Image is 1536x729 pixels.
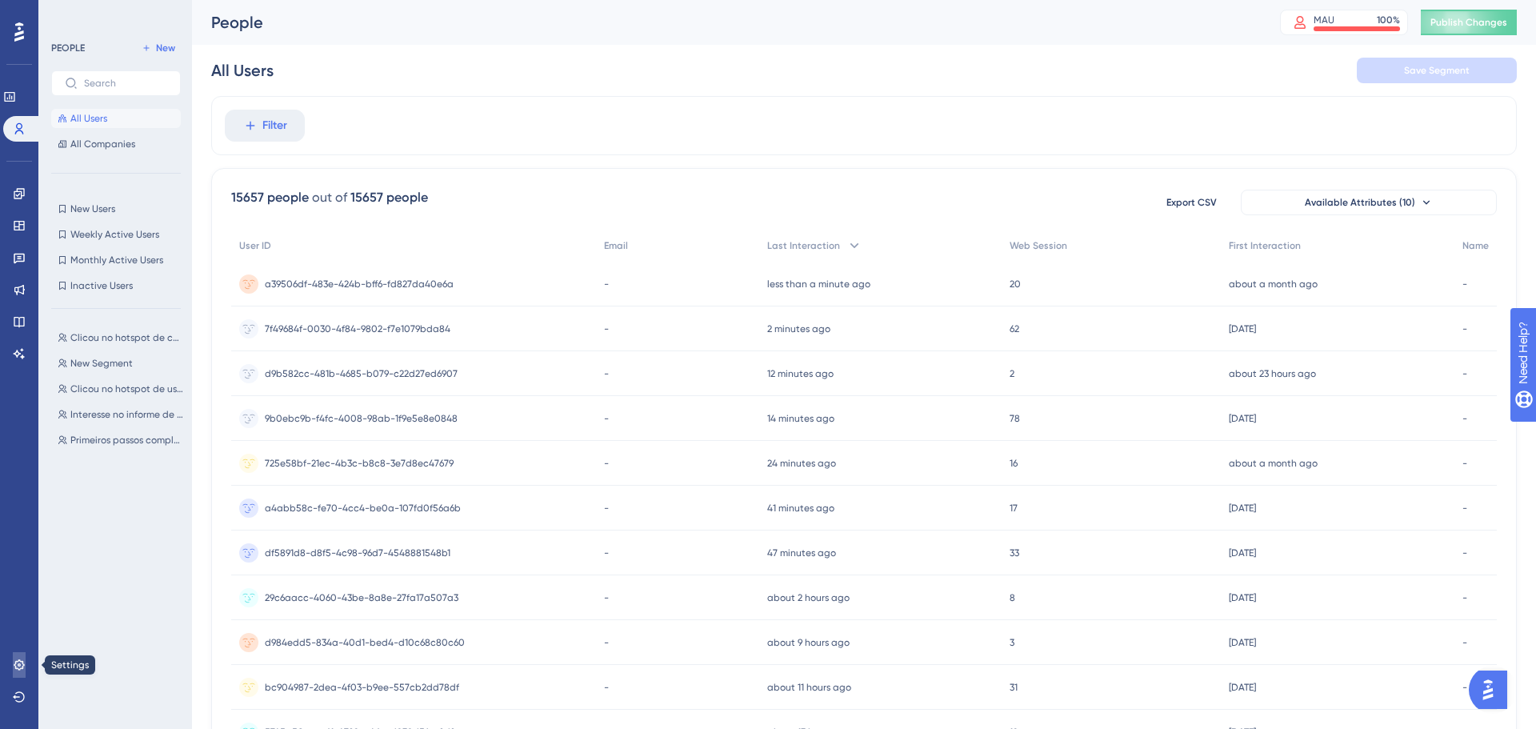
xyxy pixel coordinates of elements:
time: 24 minutes ago [767,458,836,469]
span: 9b0ebc9b-f4fc-4008-98ab-1f9e5e8e0848 [265,412,458,425]
div: MAU [1314,14,1334,26]
time: about a month ago [1229,278,1318,290]
span: User ID [239,239,271,252]
button: Clicou no hotspot de checklist personalizado [51,328,190,347]
button: Publish Changes [1421,10,1517,35]
time: less than a minute ago [767,278,870,290]
span: - [1462,502,1467,515]
time: 12 minutes ago [767,368,834,379]
button: New [136,38,181,58]
button: New Users [51,199,181,218]
span: bc904987-2dea-4f03-b9ee-557cb2dd78df [265,681,459,694]
time: [DATE] [1229,592,1256,603]
span: Available Attributes (10) [1305,196,1415,209]
span: Email [604,239,628,252]
span: d9b582cc-481b-4685-b079-c22d27ed6907 [265,367,458,380]
time: 2 minutes ago [767,323,830,334]
div: PEOPLE [51,42,85,54]
span: - [1462,591,1467,604]
input: Search [84,78,167,89]
time: [DATE] [1229,413,1256,424]
span: - [1462,681,1467,694]
span: - [604,681,609,694]
span: All Companies [70,138,135,150]
button: Save Segment [1357,58,1517,83]
button: Primeiros passos completos [51,431,190,450]
span: - [1462,412,1467,425]
span: Save Segment [1404,64,1470,77]
span: 16 [1010,457,1018,470]
span: All Users [70,112,107,125]
time: [DATE] [1229,547,1256,559]
span: Interesse no informe de condição [PERSON_NAME] [70,408,184,421]
span: Name [1462,239,1489,252]
time: about 2 hours ago [767,592,850,603]
time: 14 minutes ago [767,413,834,424]
span: 8 [1010,591,1015,604]
div: People [211,11,1240,34]
span: First Interaction [1229,239,1301,252]
span: Publish Changes [1430,16,1507,29]
button: Monthly Active Users [51,250,181,270]
span: a39506df-483e-424b-bff6-fd827da40e6a [265,278,454,290]
span: d984edd5-834a-40d1-bed4-d10c68c80c60 [265,636,465,649]
span: 31 [1010,681,1018,694]
div: 15657 people [350,188,428,207]
button: All Users [51,109,181,128]
button: Available Attributes (10) [1241,190,1497,215]
span: Last Interaction [767,239,840,252]
button: Weekly Active Users [51,225,181,244]
span: - [604,412,609,425]
time: about 9 hours ago [767,637,850,648]
span: - [604,636,609,649]
span: Monthly Active Users [70,254,163,266]
time: about 23 hours ago [1229,368,1316,379]
span: - [604,278,609,290]
span: 7f49684f-0030-4f84-9802-f7e1079bda84 [265,322,450,335]
span: - [604,502,609,515]
div: 15657 people [231,188,309,207]
span: df5891d8-d8f5-4c98-96d7-4548881548b1 [265,547,450,559]
button: Interesse no informe de condição [PERSON_NAME] [51,405,190,424]
span: Inactive Users [70,279,133,292]
span: - [604,367,609,380]
span: New Segment [70,357,133,370]
span: Primeiros passos completos [70,434,184,447]
span: Need Help? [38,4,100,23]
span: Weekly Active Users [70,228,159,241]
span: 20 [1010,278,1021,290]
div: out of [312,188,347,207]
span: - [1462,457,1467,470]
span: - [1462,547,1467,559]
button: Filter [225,110,305,142]
span: - [1462,278,1467,290]
span: - [604,591,609,604]
span: 3 [1010,636,1014,649]
span: 78 [1010,412,1020,425]
button: Export CSV [1151,190,1231,215]
time: 41 minutes ago [767,503,834,514]
button: All Companies [51,134,181,154]
span: Clicou no hotspot de usuário [70,383,184,395]
span: Filter [262,116,287,135]
time: [DATE] [1229,637,1256,648]
span: 2 [1010,367,1014,380]
span: - [1462,367,1467,380]
time: [DATE] [1229,323,1256,334]
span: 62 [1010,322,1019,335]
div: 100 % [1377,14,1400,26]
span: 33 [1010,547,1019,559]
span: 17 [1010,502,1018,515]
span: - [604,547,609,559]
span: - [604,322,609,335]
time: 47 minutes ago [767,547,836,559]
time: [DATE] [1229,503,1256,514]
span: - [604,457,609,470]
span: a4abb58c-fe70-4cc4-be0a-107fd0f56a6b [265,502,461,515]
button: Clicou no hotspot de usuário [51,379,190,399]
span: 29c6aacc-4060-43be-8a8e-27fa17a507a3 [265,591,458,604]
iframe: UserGuiding AI Assistant Launcher [1469,666,1517,714]
span: Export CSV [1166,196,1217,209]
time: about 11 hours ago [767,682,851,693]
